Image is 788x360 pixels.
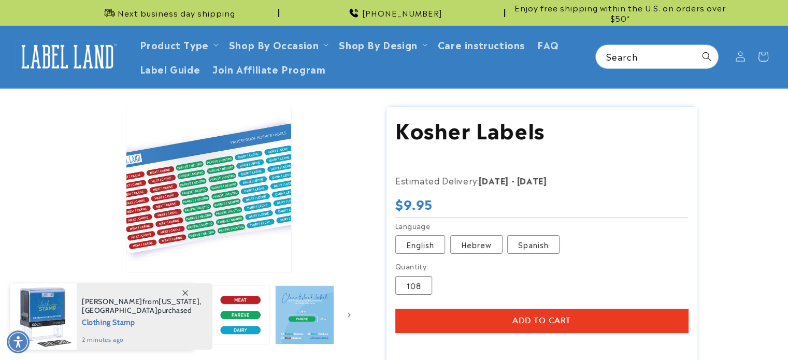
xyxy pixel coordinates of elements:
a: Product Type [140,37,209,51]
span: 2 minutes ago [82,335,202,344]
a: Care instructions [432,32,531,56]
legend: Quantity [395,261,427,271]
button: Add to cart [395,309,688,333]
strong: [DATE] [479,174,509,186]
span: Shop By Occasion [229,38,319,50]
h1: Kosher Labels [395,116,688,142]
span: [PHONE_NUMBER] [362,8,442,18]
span: [PERSON_NAME] [82,297,142,306]
button: Load image 5 in gallery view [211,285,270,344]
a: Shop By Design [339,37,417,51]
span: Next business day shipping [118,8,235,18]
summary: Shop By Occasion [223,32,333,56]
div: Accessibility Menu [7,330,30,353]
a: Label Land [12,37,123,77]
span: [US_STATE] [159,297,199,306]
p: Estimated Delivery: [395,173,654,188]
span: $9.95 [395,196,433,212]
button: Search [695,45,718,68]
button: Load image 6 in gallery view [275,285,334,344]
label: 108 [395,276,432,295]
span: FAQ [537,38,559,50]
a: FAQ [531,32,565,56]
iframe: Gorgias live chat messenger [685,315,778,350]
label: Spanish [507,235,560,254]
label: Hebrew [450,235,503,254]
summary: Shop By Design [333,32,431,56]
summary: Product Type [134,32,223,56]
label: English [395,235,445,254]
legend: Language [395,221,431,231]
strong: [DATE] [517,174,547,186]
a: Label Guide [134,56,207,81]
span: Care instructions [438,38,525,50]
span: Add to cart [512,316,571,325]
span: Label Guide [140,63,200,75]
span: from , purchased [82,297,202,315]
img: Label Land [16,40,119,73]
strong: - [511,174,515,186]
button: Slide right [338,304,361,326]
span: [GEOGRAPHIC_DATA] [82,306,157,315]
a: Join Affiliate Program [206,56,332,81]
span: Join Affiliate Program [212,63,325,75]
span: Clothing Stamp [82,315,202,328]
span: Enjoy free shipping within the U.S. on orders over $50* [509,3,731,23]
